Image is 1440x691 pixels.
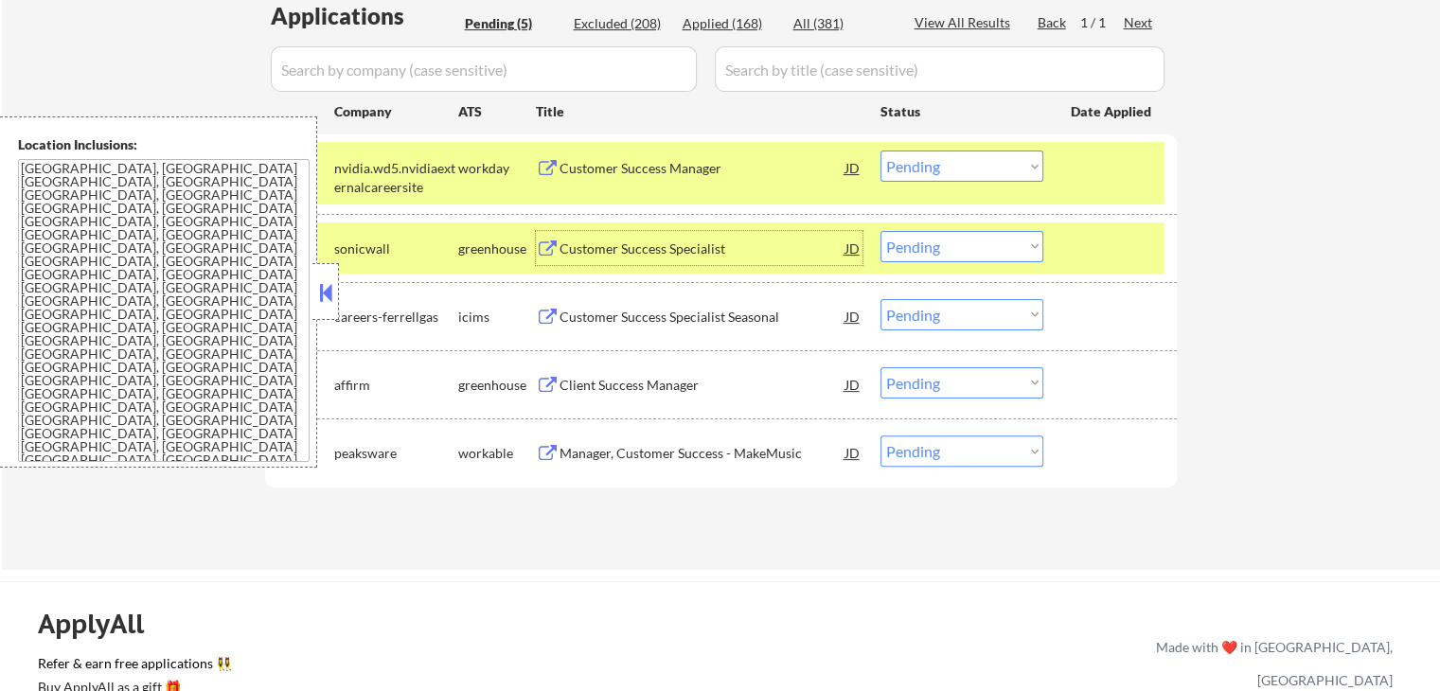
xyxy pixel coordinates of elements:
[560,159,845,178] div: Customer Success Manager
[334,376,458,395] div: affirm
[334,308,458,327] div: careers-ferrellgas
[793,14,888,33] div: All (381)
[844,367,862,401] div: JD
[18,135,310,154] div: Location Inclusions:
[334,159,458,196] div: nvidia.wd5.nvidiaexternalcareersite
[334,239,458,258] div: sonicwall
[880,94,1043,128] div: Status
[334,102,458,121] div: Company
[38,657,760,677] a: Refer & earn free applications 👯‍♀️
[458,376,536,395] div: greenhouse
[915,13,1016,32] div: View All Results
[458,102,536,121] div: ATS
[458,308,536,327] div: icims
[1124,13,1154,32] div: Next
[560,376,845,395] div: Client Success Manager
[1071,102,1154,121] div: Date Applied
[1080,13,1124,32] div: 1 / 1
[560,308,845,327] div: Customer Success Specialist Seasonal
[844,435,862,470] div: JD
[683,14,777,33] div: Applied (168)
[560,239,845,258] div: Customer Success Specialist
[560,444,845,463] div: Manager, Customer Success - MakeMusic
[271,46,697,92] input: Search by company (case sensitive)
[465,14,560,33] div: Pending (5)
[844,151,862,185] div: JD
[574,14,668,33] div: Excluded (208)
[536,102,862,121] div: Title
[334,444,458,463] div: peaksware
[715,46,1164,92] input: Search by title (case sensitive)
[458,159,536,178] div: workday
[458,444,536,463] div: workable
[38,608,166,640] div: ApplyAll
[271,5,458,27] div: Applications
[1038,13,1068,32] div: Back
[458,239,536,258] div: greenhouse
[844,231,862,265] div: JD
[844,299,862,333] div: JD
